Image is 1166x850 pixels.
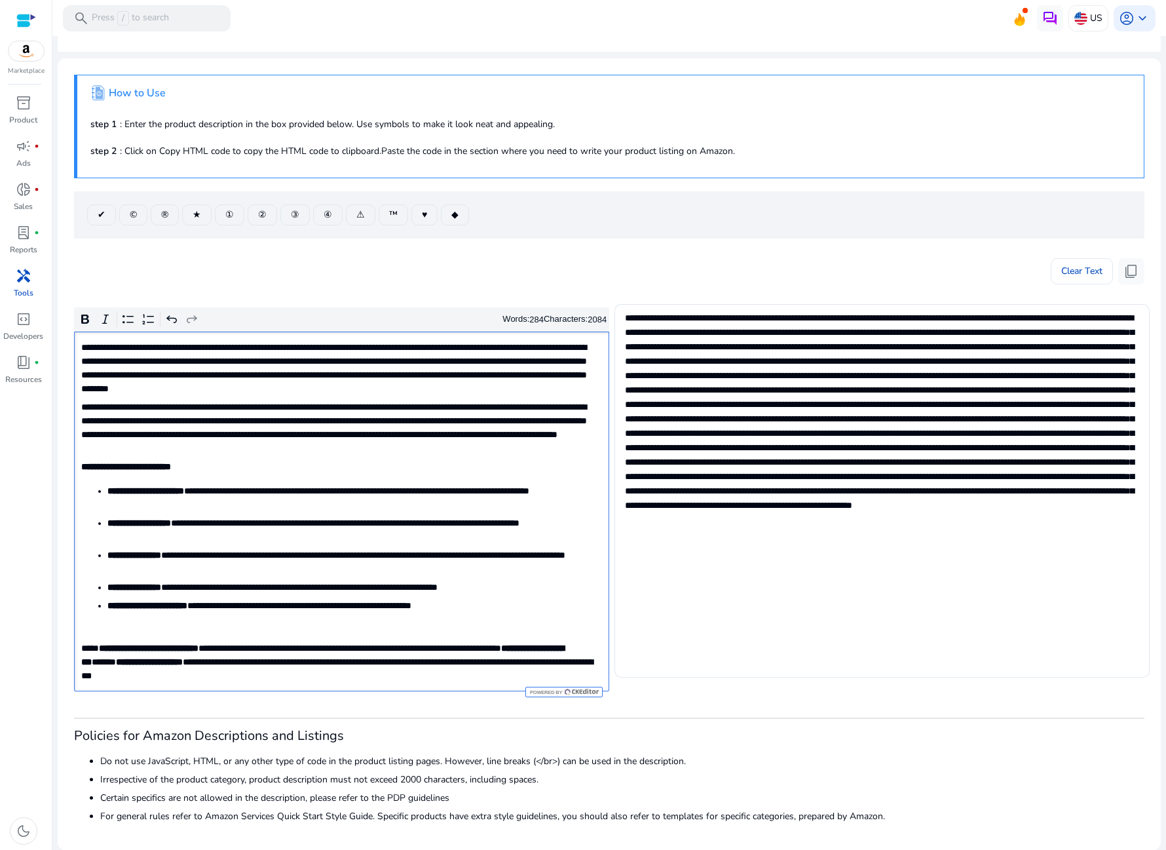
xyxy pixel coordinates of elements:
span: ③ [291,208,299,222]
button: ✔ [87,204,116,225]
h4: How to Use [109,87,166,100]
li: Do not use JavaScript, HTML, or any other type of code in the product listing pages. However, lin... [100,754,1144,768]
p: Ads [16,157,31,169]
button: ★ [182,204,212,225]
button: ④ [313,204,343,225]
span: handyman [16,268,31,284]
span: inventory_2 [16,95,31,111]
p: Reports [10,244,37,256]
button: © [119,204,147,225]
span: fiber_manual_record [34,360,39,365]
span: fiber_manual_record [34,187,39,192]
p: Sales [14,201,33,212]
button: ① [215,204,244,225]
button: ③ [280,204,310,225]
span: lab_profile [16,225,31,241]
b: step 1 [90,118,117,130]
button: Clear Text [1051,258,1113,284]
p: Press to search [92,11,169,26]
h3: Policies for Amazon Descriptions and Listings [74,728,1144,744]
span: ◆ [451,208,459,222]
span: ♥ [422,208,427,222]
p: Developers [3,330,43,342]
li: Irrespective of the product category, product description must not exceed 2000 characters, includ... [100,773,1144,786]
button: ② [248,204,277,225]
span: ® [161,208,168,222]
span: ① [225,208,234,222]
p: : Enter the product description in the box provided below. Use symbols to make it look neat and a... [90,117,1131,131]
span: ② [258,208,267,222]
p: Product [9,114,37,126]
button: content_copy [1118,258,1144,284]
span: © [130,208,137,222]
span: dark_mode [16,823,31,839]
button: ♥ [411,204,438,225]
button: ◆ [441,204,469,225]
div: Words: Characters: [502,311,607,328]
span: Clear Text [1061,258,1102,284]
span: ✔ [98,208,105,222]
span: ★ [193,208,201,222]
span: campaign [16,138,31,154]
label: 284 [529,315,544,324]
span: code_blocks [16,311,31,327]
div: Editor toolbar [74,307,609,332]
p: Tools [14,287,33,299]
span: ④ [324,208,332,222]
li: Certain specifics are not allowed in the description, please refer to the PDP guidelines [100,791,1144,805]
p: Marketplace [8,66,45,76]
span: ™ [389,208,398,222]
span: / [117,11,129,26]
span: book_4 [16,355,31,370]
span: fiber_manual_record [34,144,39,149]
p: US [1090,7,1102,29]
label: 2084 [588,315,607,324]
span: fiber_manual_record [34,230,39,235]
span: Powered by [529,689,562,695]
p: Resources [5,374,42,385]
p: : Click on Copy HTML code to copy the HTML code to clipboard.Paste the code in the section where ... [90,144,1131,158]
li: For general rules refer to Amazon Services Quick Start Style Guide. Specific products have extra ... [100,809,1144,823]
button: ™ [379,204,408,225]
img: us.svg [1074,12,1087,25]
button: ⚠ [346,204,375,225]
img: amazon.svg [9,41,44,61]
span: keyboard_arrow_down [1135,10,1150,26]
span: donut_small [16,182,31,197]
span: account_circle [1119,10,1135,26]
button: ® [151,204,179,225]
span: content_copy [1123,263,1139,279]
b: step 2 [90,145,117,157]
span: search [73,10,89,26]
div: Rich Text Editor. Editing area: main. Press Alt+0 for help. [74,332,609,691]
span: ⚠ [356,208,365,222]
